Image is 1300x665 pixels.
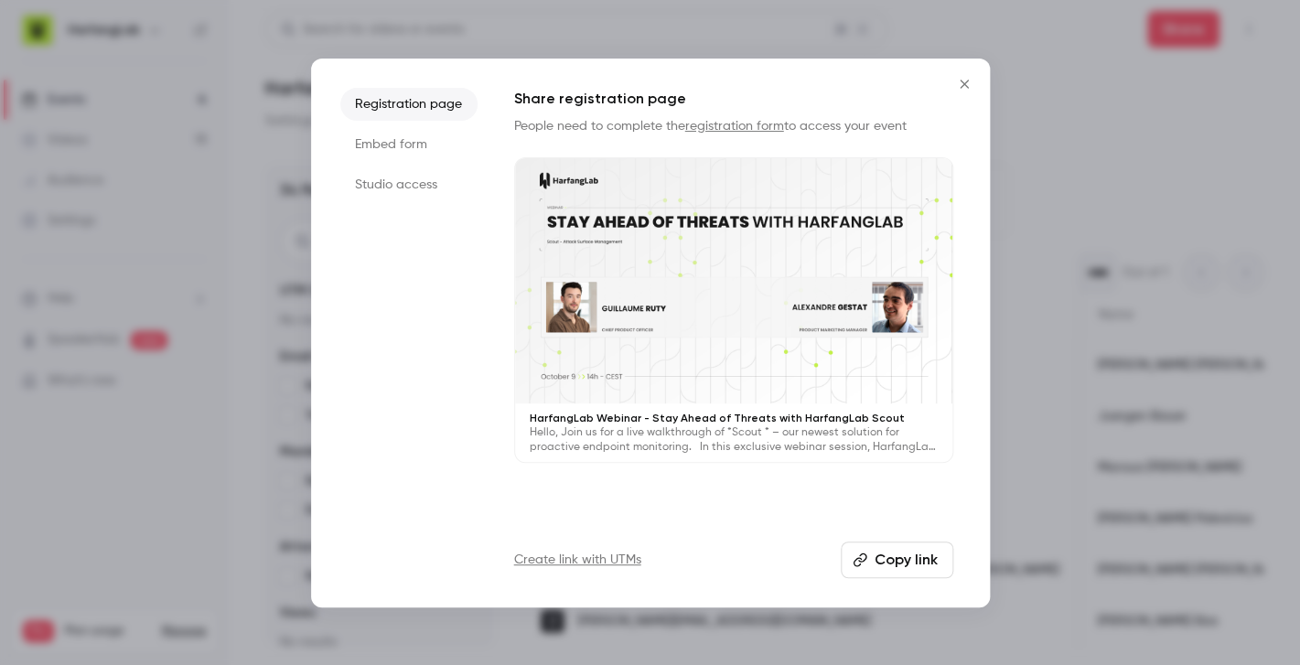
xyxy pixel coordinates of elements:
a: HarfangLab Webinar - Stay Ahead of Threats with HarfangLab ScoutHello, Join us for a live walkthr... [514,157,953,464]
li: Studio access [340,168,478,201]
button: Close [946,66,983,102]
p: HarfangLab Webinar - Stay Ahead of Threats with HarfangLab Scout [530,411,938,425]
p: People need to complete the to access your event [514,117,953,135]
a: Create link with UTMs [514,551,641,569]
li: Registration page [340,88,478,121]
button: Copy link [841,542,953,578]
li: Embed form [340,128,478,161]
p: Hello, Join us for a live walkthrough of *Scout * – our newest solution for proactive endpoint mo... [530,425,938,455]
h1: Share registration page [514,88,953,110]
a: registration form [685,120,784,133]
